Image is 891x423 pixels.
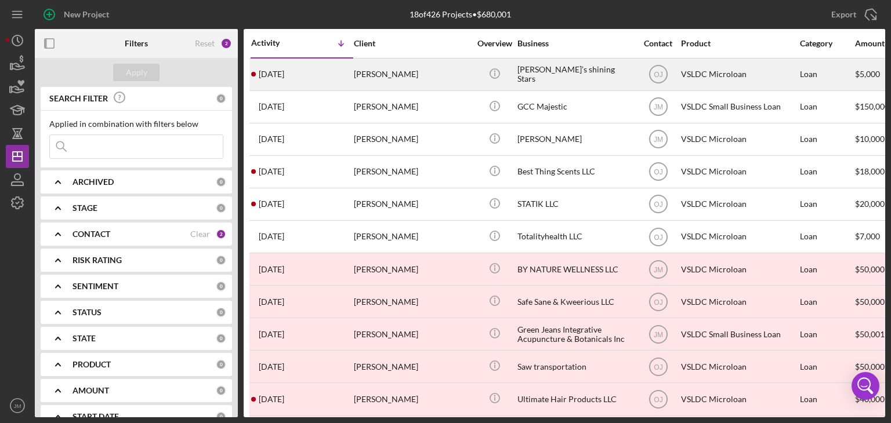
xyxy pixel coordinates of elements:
div: [PERSON_NAME]’s shining Stars [517,59,633,90]
div: Business [517,39,633,48]
div: 0 [216,177,226,187]
b: SEARCH FILTER [49,94,108,103]
div: Activity [251,38,302,48]
time: 2025-05-19 20:40 [259,199,284,209]
text: JM [14,403,21,409]
text: OJ [654,168,662,176]
time: 2025-08-07 00:13 [259,70,284,79]
div: VSLDC Microloan [681,286,797,317]
div: [PERSON_NAME] [354,124,470,155]
div: [PERSON_NAME] [354,221,470,252]
div: 0 [216,307,226,318]
div: VSLDC Microloan [681,189,797,220]
div: New Project [64,3,109,26]
div: Ultimate Hair Products LLC [517,384,633,414]
text: JM [654,330,663,338]
div: Loan [800,351,854,382]
div: Applied in combination with filters below [49,119,223,129]
div: Loan [800,319,854,349]
div: [PERSON_NAME] [354,189,470,220]
div: 0 [216,359,226,370]
div: [PERSON_NAME] [354,92,470,122]
time: 2025-03-13 00:31 [259,395,284,404]
div: VSLDC Microloan [681,156,797,187]
div: Saw transportation [517,351,633,382]
div: Loan [800,221,854,252]
div: 2 [216,229,226,239]
time: 2025-05-31 00:29 [259,167,284,176]
div: VSLDC Microloan [681,59,797,90]
b: STATUS [73,308,102,317]
b: PRODUCT [73,360,111,369]
b: START DATE [73,412,119,421]
div: Loan [800,254,854,285]
div: Loan [800,124,854,155]
div: Loan [800,189,854,220]
b: SENTIMENT [73,282,118,291]
div: Loan [800,156,854,187]
button: Apply [113,64,160,81]
div: [PERSON_NAME] [354,156,470,187]
time: 2025-05-07 01:49 [259,232,284,241]
div: Loan [800,92,854,122]
div: Totalityhealth LLC [517,221,633,252]
div: [PERSON_NAME] [517,124,633,155]
div: 0 [216,333,226,344]
div: 0 [216,93,226,104]
button: New Project [35,3,121,26]
time: 2025-03-20 01:59 [259,330,284,339]
b: Filters [125,39,148,48]
div: 0 [216,255,226,265]
text: OJ [654,363,662,371]
b: ARCHIVED [73,177,114,187]
div: 0 [216,203,226,213]
div: Client [354,39,470,48]
div: Best Thing Scents LLC [517,156,633,187]
div: Open Intercom Messenger [852,372,879,400]
div: 0 [216,411,226,422]
div: Overview [473,39,516,48]
text: OJ [654,298,662,306]
div: [PERSON_NAME] [354,254,470,285]
time: 2025-04-02 19:24 [259,265,284,274]
text: OJ [654,396,662,404]
div: 0 [216,385,226,396]
div: Green Jeans Integrative Acupuncture & Botanicals Inc [517,319,633,349]
time: 2025-07-07 17:30 [259,134,284,144]
text: OJ [654,200,662,209]
div: Category [800,39,854,48]
div: Export [831,3,856,26]
div: VSLDC Small Business Loan [681,92,797,122]
div: [PERSON_NAME] [354,286,470,317]
text: JM [654,103,663,111]
text: OJ [654,71,662,79]
div: Loan [800,286,854,317]
div: VSLDC Microloan [681,254,797,285]
time: 2025-03-14 17:52 [259,362,284,371]
div: 2 [220,38,232,49]
div: 18 of 426 Projects • $680,001 [410,10,511,19]
text: JM [654,265,663,274]
div: STATIK LLC [517,189,633,220]
div: Apply [126,64,147,81]
div: VSLDC Small Business Loan [681,319,797,349]
b: AMOUNT [73,386,109,395]
b: CONTACT [73,229,110,239]
div: BY NATURE WELLNESS LLC [517,254,633,285]
div: Loan [800,59,854,90]
div: [PERSON_NAME] [354,319,470,349]
div: Safe Sane & Kweerious LLC [517,286,633,317]
div: Contact [636,39,680,48]
div: [PERSON_NAME] [354,351,470,382]
div: VSLDC Microloan [681,124,797,155]
div: Clear [190,229,210,239]
time: 2025-08-05 01:02 [259,102,284,111]
b: STATE [73,334,96,343]
div: GCC Majestic [517,92,633,122]
div: VSLDC Microloan [681,351,797,382]
b: RISK RATING [73,256,122,265]
div: VSLDC Microloan [681,384,797,414]
div: [PERSON_NAME] [354,384,470,414]
text: OJ [654,233,662,241]
b: STAGE [73,203,97,213]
